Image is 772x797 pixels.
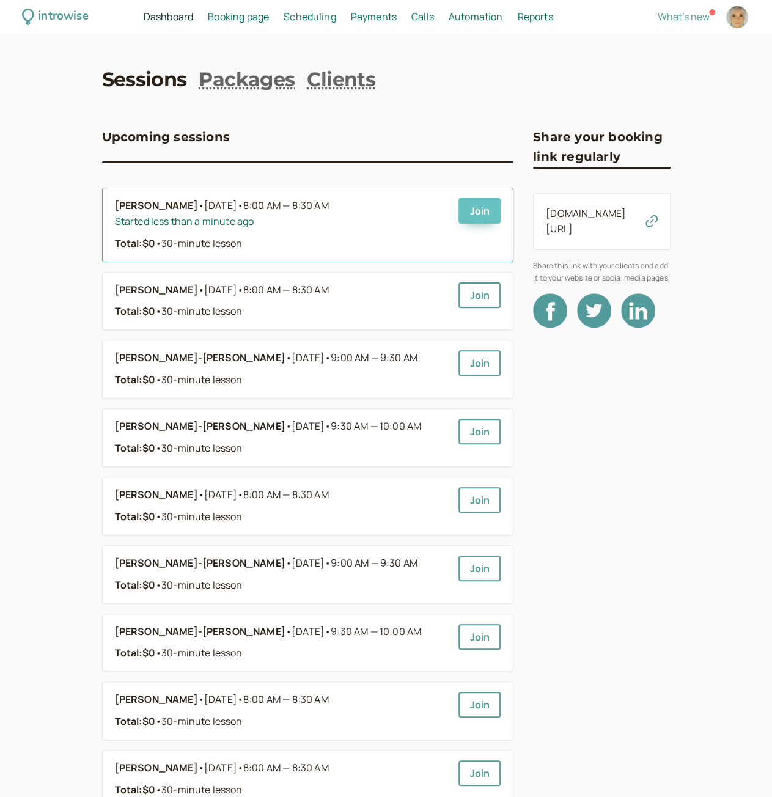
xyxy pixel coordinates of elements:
[155,783,161,796] span: •
[284,10,336,23] span: Scheduling
[115,198,198,214] b: [PERSON_NAME]
[292,419,421,435] span: [DATE]
[155,441,243,455] span: 30-minute lesson
[155,304,243,318] span: 30-minute lesson
[458,350,501,376] a: Join
[115,282,198,298] b: [PERSON_NAME]
[115,350,285,366] b: [PERSON_NAME]-[PERSON_NAME]
[658,10,710,23] span: What's new
[658,11,710,22] button: What's new
[102,66,187,94] a: Sessions
[115,419,449,457] a: [PERSON_NAME]-[PERSON_NAME]•[DATE]•9:30 AM — 10:00 AMTotal:$0•30-minute lesson
[517,10,553,23] span: Reports
[115,624,285,640] b: [PERSON_NAME]-[PERSON_NAME]
[115,692,449,730] a: [PERSON_NAME]•[DATE]•8:00 AM — 8:30 AMTotal:$0•30-minute lesson
[115,624,449,662] a: [PERSON_NAME]-[PERSON_NAME]•[DATE]•9:30 AM — 10:00 AMTotal:$0•30-minute lesson
[204,487,329,503] span: [DATE]
[155,510,161,523] span: •
[199,66,295,94] a: Packages
[237,692,243,706] span: •
[115,214,449,230] div: Started less than a minute ago
[533,127,671,167] h3: Share your booking link regularly
[115,783,155,796] strong: Total: $0
[155,441,161,455] span: •
[533,260,671,284] span: Share this link with your clients and add it to your website or social media pages
[284,9,336,25] a: Scheduling
[115,198,449,252] a: [PERSON_NAME]•[DATE]•8:00 AM — 8:30 AMStarted less than a minute agoTotal:$0•30-minute lesson
[458,556,501,581] a: Join
[325,556,331,570] span: •
[724,4,750,30] a: Account
[155,646,243,659] span: 30-minute lesson
[115,373,155,386] strong: Total: $0
[237,199,243,212] span: •
[411,9,434,25] a: Calls
[115,510,155,523] strong: Total: $0
[155,237,161,250] span: •
[458,760,501,786] a: Join
[155,578,243,592] span: 30-minute lesson
[351,9,397,25] a: Payments
[144,9,193,25] a: Dashboard
[325,351,331,364] span: •
[155,237,243,250] span: 30-minute lesson
[285,556,292,571] span: •
[155,304,161,318] span: •
[237,488,243,501] span: •
[546,207,626,236] a: [DOMAIN_NAME][URL]
[458,282,501,308] a: Join
[458,419,501,444] a: Join
[325,419,331,433] span: •
[237,761,243,774] span: •
[198,282,204,298] span: •
[198,692,204,708] span: •
[243,761,329,774] span: 8:00 AM — 8:30 AM
[307,66,375,94] a: Clients
[115,237,155,250] strong: Total: $0
[155,373,161,386] span: •
[115,578,155,592] strong: Total: $0
[449,10,503,23] span: Automation
[155,373,243,386] span: 30-minute lesson
[351,10,397,23] span: Payments
[115,714,155,728] strong: Total: $0
[155,714,243,728] span: 30-minute lesson
[144,10,193,23] span: Dashboard
[115,304,155,318] strong: Total: $0
[237,283,243,296] span: •
[243,488,329,501] span: 8:00 AM — 8:30 AM
[331,351,417,364] span: 9:00 AM — 9:30 AM
[204,692,329,708] span: [DATE]
[155,510,243,523] span: 30-minute lesson
[155,646,161,659] span: •
[204,282,329,298] span: [DATE]
[411,10,434,23] span: Calls
[208,10,269,23] span: Booking page
[115,419,285,435] b: [PERSON_NAME]-[PERSON_NAME]
[38,7,88,26] div: introwise
[292,350,417,366] span: [DATE]
[285,624,292,640] span: •
[115,487,449,525] a: [PERSON_NAME]•[DATE]•8:00 AM — 8:30 AMTotal:$0•30-minute lesson
[331,419,421,433] span: 9:30 AM — 10:00 AM
[102,127,230,147] h3: Upcoming sessions
[458,487,501,513] a: Join
[243,283,329,296] span: 8:00 AM — 8:30 AM
[449,9,503,25] a: Automation
[115,556,449,593] a: [PERSON_NAME]-[PERSON_NAME]•[DATE]•9:00 AM — 9:30 AMTotal:$0•30-minute lesson
[331,556,417,570] span: 9:00 AM — 9:30 AM
[22,7,89,26] a: introwise
[292,556,417,571] span: [DATE]
[115,441,155,455] strong: Total: $0
[325,625,331,638] span: •
[155,578,161,592] span: •
[292,624,421,640] span: [DATE]
[458,198,501,224] a: Join
[115,556,285,571] b: [PERSON_NAME]-[PERSON_NAME]
[155,783,243,796] span: 30-minute lesson
[204,760,329,776] span: [DATE]
[198,198,204,214] span: •
[115,760,198,776] b: [PERSON_NAME]
[711,738,772,797] iframe: Chat Widget
[243,199,329,212] span: 8:00 AM — 8:30 AM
